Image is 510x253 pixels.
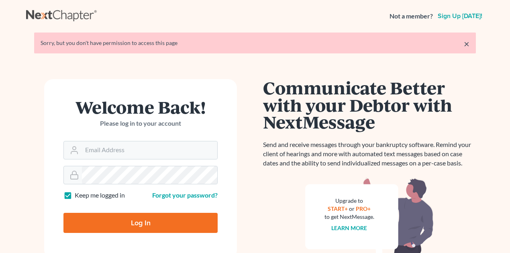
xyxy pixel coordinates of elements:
h1: Welcome Back! [63,98,218,116]
span: or [349,205,355,212]
a: Learn more [332,224,367,231]
label: Keep me logged in [75,191,125,200]
a: × [464,39,469,49]
input: Email Address [82,141,217,159]
a: Sign up [DATE]! [436,13,484,19]
h1: Communicate Better with your Debtor with NextMessage [263,79,476,131]
p: Please log in to your account [63,119,218,128]
p: Send and receive messages through your bankruptcy software. Remind your client of hearings and mo... [263,140,476,168]
div: Sorry, but you don't have permission to access this page [41,39,469,47]
strong: Not a member? [390,12,433,21]
div: Upgrade to [324,197,374,205]
div: to get NextMessage. [324,213,374,221]
a: PRO+ [356,205,371,212]
a: START+ [328,205,348,212]
a: Forgot your password? [152,191,218,199]
input: Log In [63,213,218,233]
